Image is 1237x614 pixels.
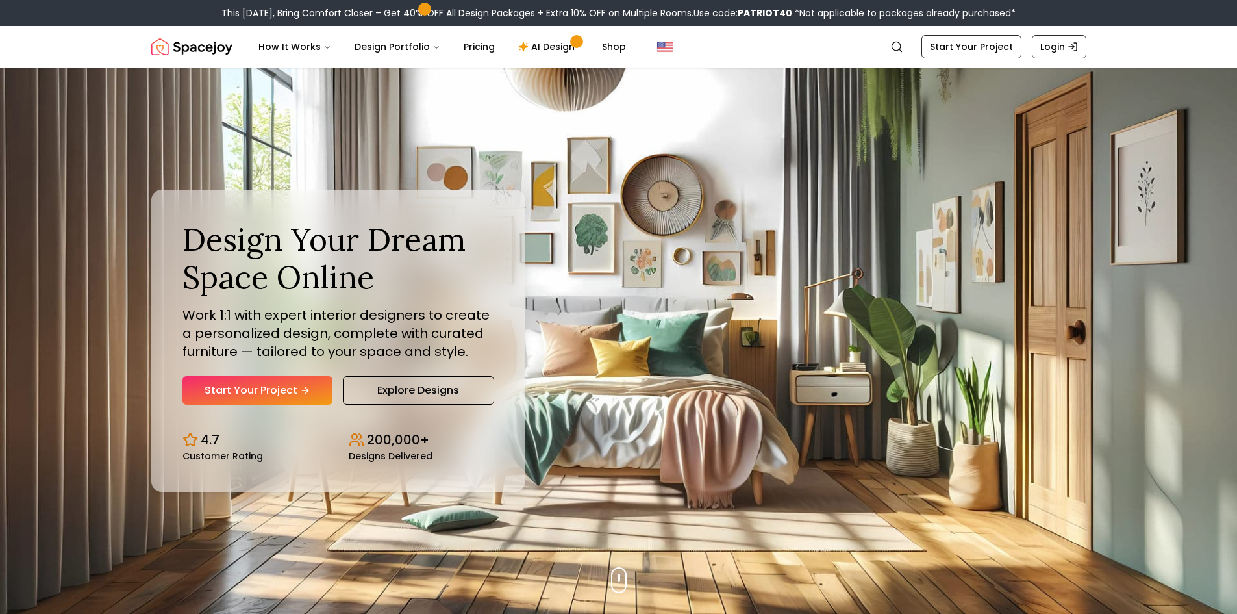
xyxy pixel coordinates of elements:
a: Login [1032,35,1086,58]
small: Customer Rating [182,452,263,461]
img: Spacejoy Logo [151,34,232,60]
nav: Global [151,26,1086,68]
a: Start Your Project [921,35,1021,58]
a: AI Design [508,34,589,60]
a: Spacejoy [151,34,232,60]
b: PATRIOT40 [738,6,792,19]
p: Work 1:1 with expert interior designers to create a personalized design, complete with curated fu... [182,306,494,361]
nav: Main [248,34,636,60]
button: How It Works [248,34,342,60]
span: *Not applicable to packages already purchased* [792,6,1016,19]
img: United States [657,39,673,55]
div: This [DATE], Bring Comfort Closer – Get 40% OFF All Design Packages + Extra 10% OFF on Multiple R... [221,6,1016,19]
div: Design stats [182,420,494,461]
small: Designs Delivered [349,452,432,461]
a: Shop [592,34,636,60]
a: Start Your Project [182,376,332,405]
p: 4.7 [201,431,219,449]
p: 200,000+ [367,431,429,449]
button: Design Portfolio [344,34,451,60]
h1: Design Your Dream Space Online [182,221,494,296]
a: Explore Designs [343,376,494,405]
span: Use code: [693,6,792,19]
a: Pricing [453,34,505,60]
